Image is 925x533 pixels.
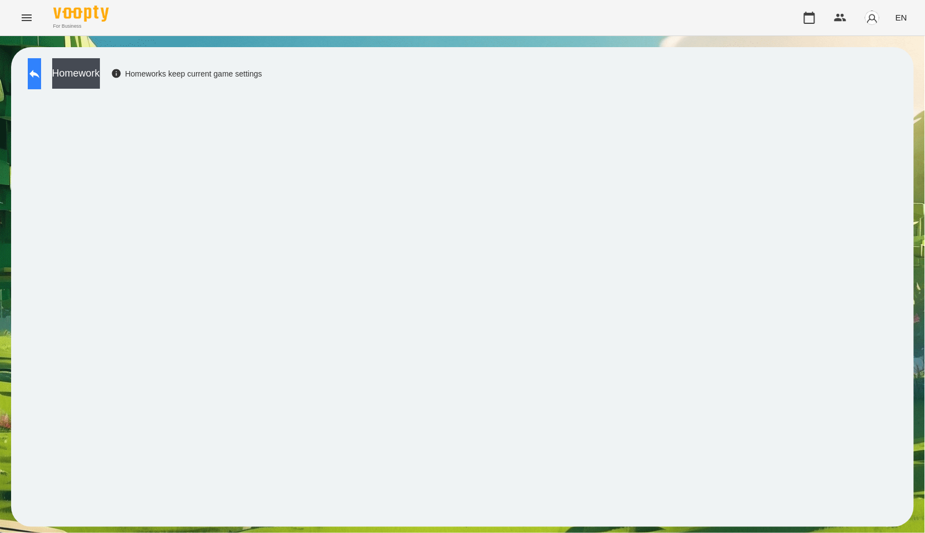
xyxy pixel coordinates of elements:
button: Menu [13,4,40,31]
button: EN [891,7,912,28]
div: Homeworks keep current game settings [111,68,262,79]
img: Voopty Logo [53,6,109,22]
span: For Business [53,23,109,30]
img: avatar_s.png [864,10,880,26]
button: Homework [52,58,100,89]
span: EN [896,12,907,23]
